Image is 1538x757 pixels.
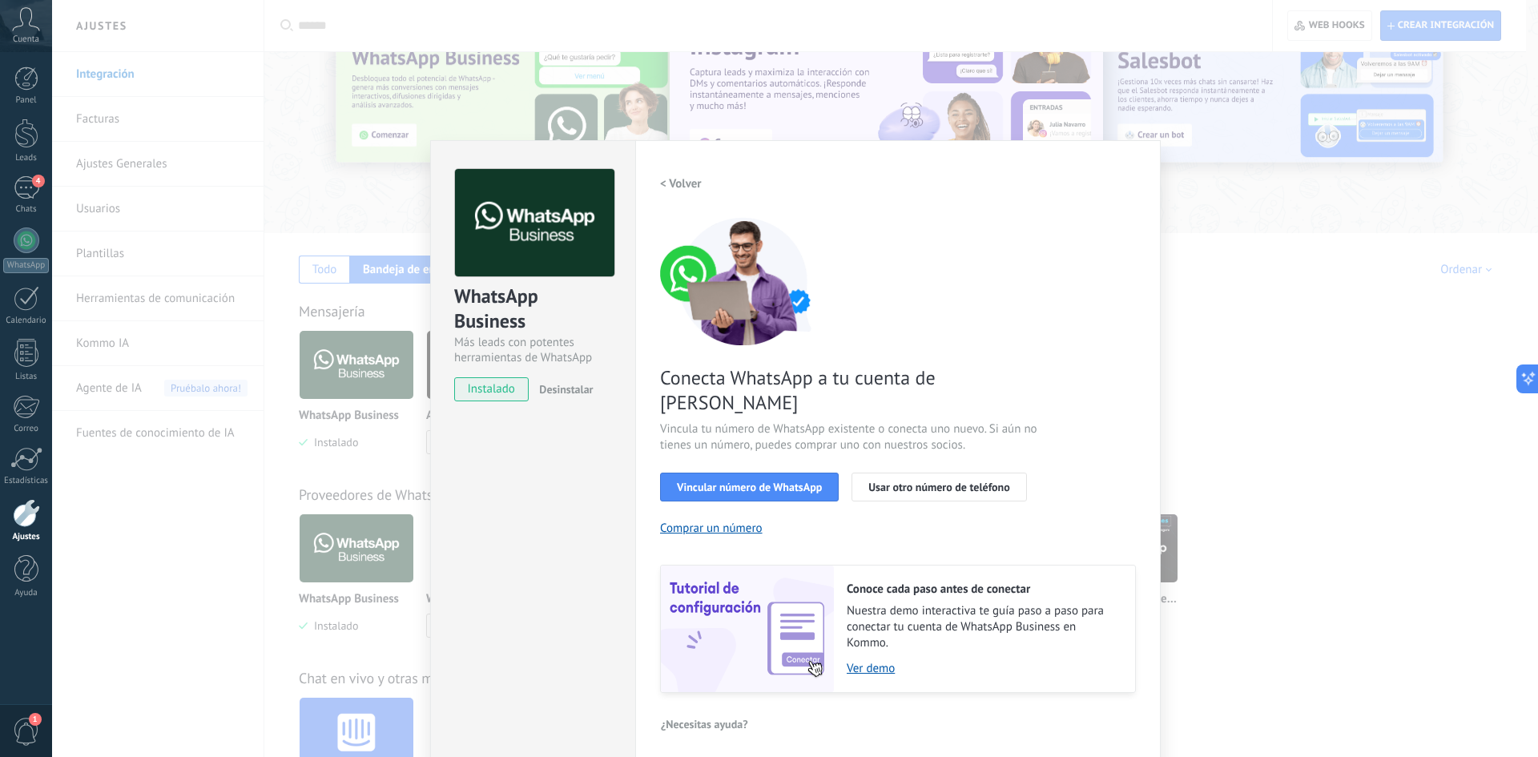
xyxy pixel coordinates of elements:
button: ¿Necesitas ayuda? [660,712,749,736]
span: 4 [32,175,45,187]
div: Leads [3,153,50,163]
img: connect number [660,217,828,345]
div: Listas [3,372,50,382]
div: Más leads con potentes herramientas de WhatsApp [454,335,612,365]
span: ¿Necesitas ayuda? [661,719,748,730]
img: logo_main.png [455,169,614,277]
span: Vincular número de WhatsApp [677,481,822,493]
h2: Conoce cada paso antes de conectar [847,582,1119,597]
div: Ajustes [3,532,50,542]
span: Nuestra demo interactiva te guía paso a paso para conectar tu cuenta de WhatsApp Business en Kommo. [847,603,1119,651]
span: 1 [29,713,42,726]
span: Desinstalar [539,382,593,397]
div: Panel [3,95,50,106]
span: instalado [455,377,528,401]
button: < Volver [660,169,702,198]
div: Chats [3,204,50,215]
span: Conecta WhatsApp a tu cuenta de [PERSON_NAME] [660,365,1041,415]
span: Usar otro número de teléfono [868,481,1009,493]
span: Cuenta [13,34,39,45]
div: WhatsApp [3,258,49,273]
button: Vincular número de WhatsApp [660,473,839,501]
div: Estadísticas [3,476,50,486]
button: Comprar un número [660,521,763,536]
div: Ayuda [3,588,50,598]
div: WhatsApp Business [454,284,612,335]
h2: < Volver [660,176,702,191]
button: Desinstalar [533,377,593,401]
div: Calendario [3,316,50,326]
span: Vincula tu número de WhatsApp existente o conecta uno nuevo. Si aún no tienes un número, puedes c... [660,421,1041,453]
div: Correo [3,424,50,434]
button: Usar otro número de teléfono [852,473,1026,501]
a: Ver demo [847,661,1119,676]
